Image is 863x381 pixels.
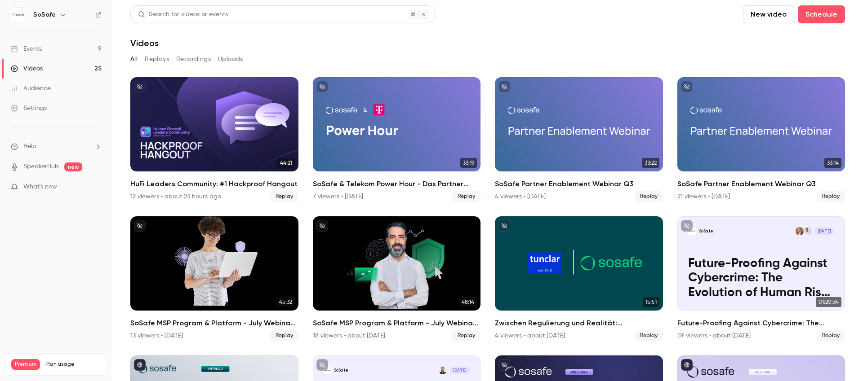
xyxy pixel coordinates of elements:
button: unpublished [134,81,146,92]
span: 33:14 [824,158,841,168]
span: 33:19 [460,158,477,168]
h2: Future-Proofing Against Cybercrime: The Evolution of Human Risk Management [677,318,845,328]
span: Replay [817,191,845,202]
span: 45:32 [276,297,295,307]
img: Jonas Beckmann [803,227,811,235]
img: Dr. Christian Reinhardt [439,367,447,375]
div: 21 viewers • [DATE] [677,192,730,201]
button: unpublished [316,220,328,232]
div: 13 viewers • [DATE] [130,331,183,340]
button: unpublished [498,81,510,92]
li: help-dropdown-opener [11,142,102,151]
li: SoSafe Partner Enablement Webinar Q3 [495,77,663,202]
div: Search for videos or events [138,10,228,19]
a: Future-Proofing Against Cybercrime: The Evolution of Human Risk ManagementSoSafeJonas BeckmannDan... [677,216,845,341]
h1: Videos [130,38,159,48]
button: unpublished [681,220,693,232]
a: 33:19SoSafe & Telekom Power Hour - Das Partner Enablement Webinar Q37 viewers • [DATE]Replay [313,77,481,202]
span: 33:22 [642,158,659,168]
a: 33:14SoSafe Partner Enablement Webinar Q321 viewers • [DATE]Replay [677,77,845,202]
span: Help [23,142,36,151]
span: Replay [452,191,480,202]
button: Schedule [798,5,845,23]
div: Audience [11,84,51,93]
img: SoSafe [11,8,26,22]
li: SoSafe Partner Enablement Webinar Q3 [677,77,845,202]
button: New video [743,5,794,23]
span: [DATE] [814,227,834,235]
a: SpeakerHub [23,162,59,171]
a: 45:32SoSafe MSP Program & Platform - July Webinar Series: Part 213 viewers • [DATE]Replay [130,216,298,341]
button: unpublished [316,359,328,371]
div: Videos [11,64,43,73]
button: Uploads [218,52,243,66]
p: Future-Proofing Against Cybercrime: The Evolution of Human Risk Management [688,256,834,300]
span: Replay [635,191,663,202]
h2: SoSafe MSP Program & Platform - July Webinar Series: Part 1 [313,318,481,328]
button: unpublished [681,81,693,92]
section: Videos [130,5,845,376]
div: 4 viewers • [DATE] [495,192,546,201]
button: unpublished [316,81,328,92]
button: unpublished [134,220,146,232]
li: HuFi Leaders Community: #1 Hackproof Hangout [130,77,298,202]
li: SoSafe MSP Program & Platform - July Webinar Series: Part 2 [130,216,298,341]
span: 15:51 [643,297,659,307]
h2: SoSafe Partner Enablement Webinar Q3 [495,179,663,189]
span: Replay [817,330,845,341]
li: SoSafe & Telekom Power Hour - Das Partner Enablement Webinar Q3 [313,77,481,202]
a: 44:21HuFi Leaders Community: #1 Hackproof Hangout12 viewers • about 23 hours agoReplay [130,77,298,202]
span: Replay [452,330,480,341]
span: new [64,162,82,171]
li: Future-Proofing Against Cybercrime: The Evolution of Human Risk Management [677,216,845,341]
span: What's new [23,182,57,192]
div: Settings [11,104,47,113]
div: 59 viewers • about [DATE] [677,331,751,340]
div: 12 viewers • about 23 hours ago [130,192,221,201]
button: All [130,52,138,66]
h6: SoSafe [33,10,56,19]
button: Recordings [176,52,211,66]
div: Events [11,44,42,53]
button: published [134,359,146,371]
h2: SoSafe & Telekom Power Hour - Das Partner Enablement Webinar Q3 [313,179,481,189]
iframe: Noticeable Trigger [91,183,102,191]
div: 18 viewers • about [DATE] [313,331,385,340]
button: unpublished [498,359,510,371]
a: 33:22SoSafe Partner Enablement Webinar Q34 viewers • [DATE]Replay [495,77,663,202]
span: Replay [635,330,663,341]
p: SoSafe [334,368,348,373]
a: 48:14SoSafe MSP Program & Platform - July Webinar Series: Part 118 viewers • about [DATE]Replay [313,216,481,341]
h2: SoSafe Partner Enablement Webinar Q3 [677,179,845,189]
button: Replays [145,52,169,66]
div: 4 viewers • about [DATE] [495,331,565,340]
span: Replay [270,330,298,341]
span: Plan usage [45,361,101,368]
li: Zwischen Regulierung und Realität: Cybersicherheit, KI & Compliance 2025 [495,216,663,341]
button: published [681,359,693,371]
img: Daniel Schneersohn [796,227,804,235]
li: SoSafe MSP Program & Platform - July Webinar Series: Part 1 [313,216,481,341]
a: 15:51Zwischen Regulierung und Realität: Cybersicherheit, KI & Compliance 20254 viewers • about [D... [495,216,663,341]
h2: HuFi Leaders Community: #1 Hackproof Hangout [130,179,298,189]
h2: SoSafe MSP Program & Platform - July Webinar Series: Part 2 [130,318,298,328]
p: SoSafe [699,228,713,234]
span: Premium [11,359,40,370]
span: 44:21 [277,158,295,168]
button: unpublished [498,220,510,232]
span: 48:14 [459,297,477,307]
div: 7 viewers • [DATE] [313,192,363,201]
span: Replay [270,191,298,202]
h2: Zwischen Regulierung und Realität: Cybersicherheit, KI & Compliance 2025 [495,318,663,328]
span: [DATE] [450,367,470,375]
span: 01:20:34 [816,297,841,307]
